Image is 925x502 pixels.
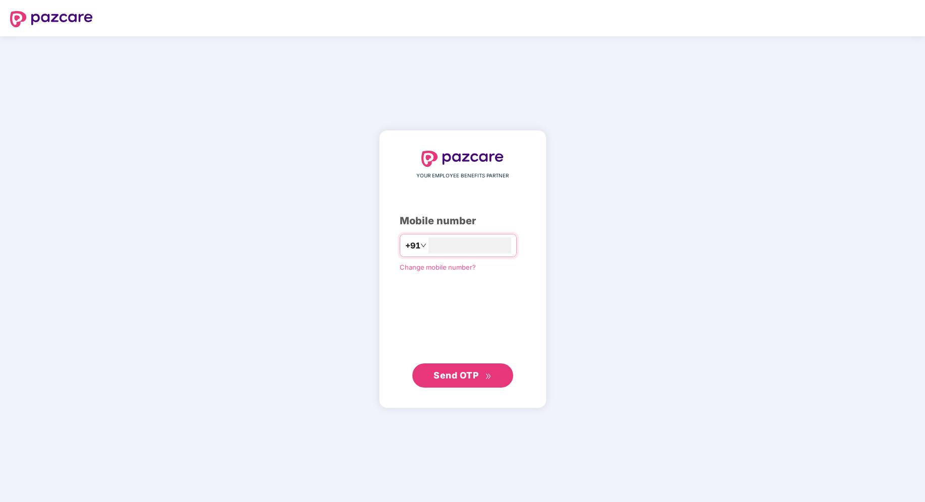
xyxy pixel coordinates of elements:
img: logo [10,11,93,27]
span: down [420,242,426,248]
span: Send OTP [434,370,478,381]
a: Change mobile number? [400,263,476,271]
span: YOUR EMPLOYEE BENEFITS PARTNER [416,172,509,180]
div: Mobile number [400,213,526,229]
img: logo [421,151,504,167]
span: +91 [405,239,420,252]
button: Send OTPdouble-right [412,363,513,388]
span: double-right [485,373,491,380]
